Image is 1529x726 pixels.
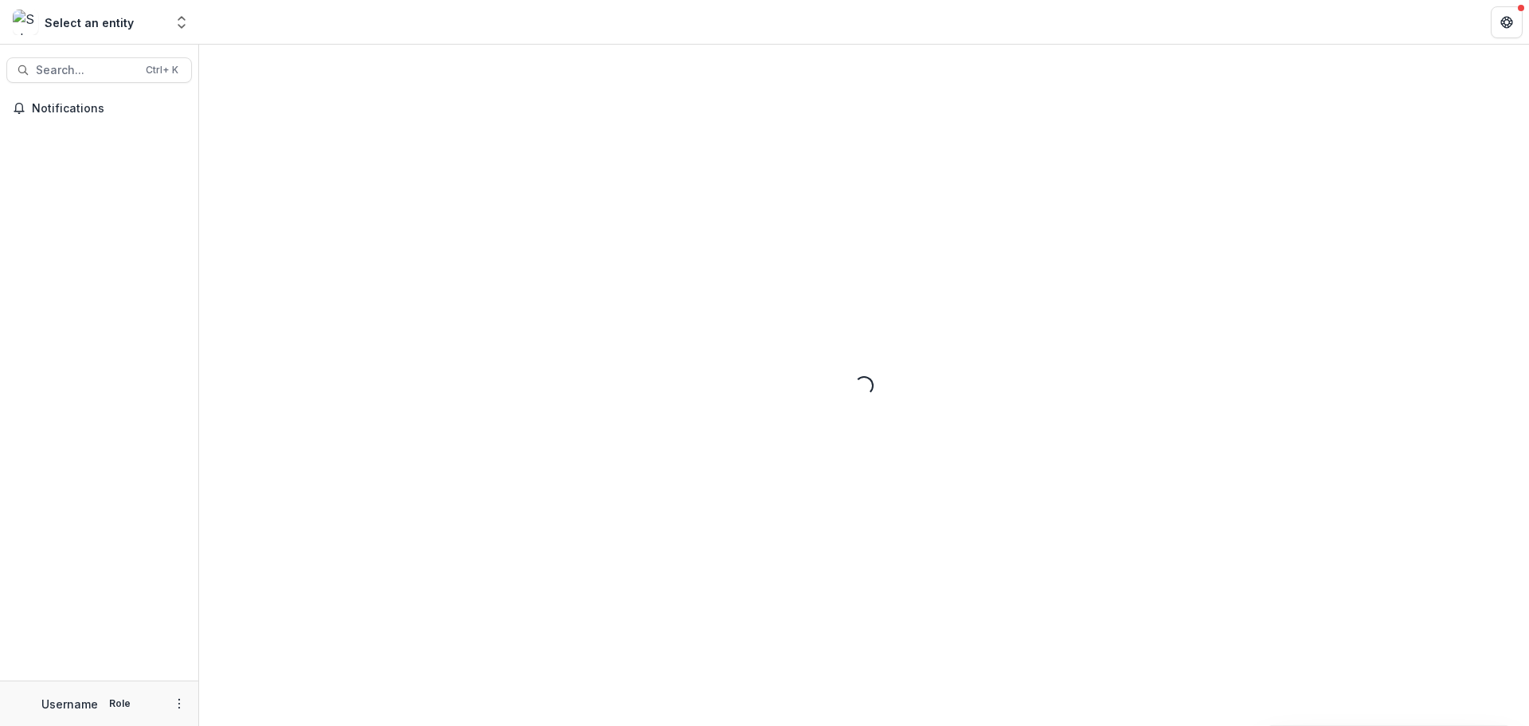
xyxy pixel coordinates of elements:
p: Role [104,697,135,711]
button: Get Help [1491,6,1523,38]
div: Ctrl + K [143,61,182,79]
button: Notifications [6,96,192,121]
button: More [170,694,189,713]
button: Open entity switcher [170,6,193,38]
div: Select an entity [45,14,134,31]
span: Search... [36,64,136,77]
button: Search... [6,57,192,83]
span: Notifications [32,102,186,116]
p: Username [41,696,98,712]
img: Select an entity [13,10,38,35]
